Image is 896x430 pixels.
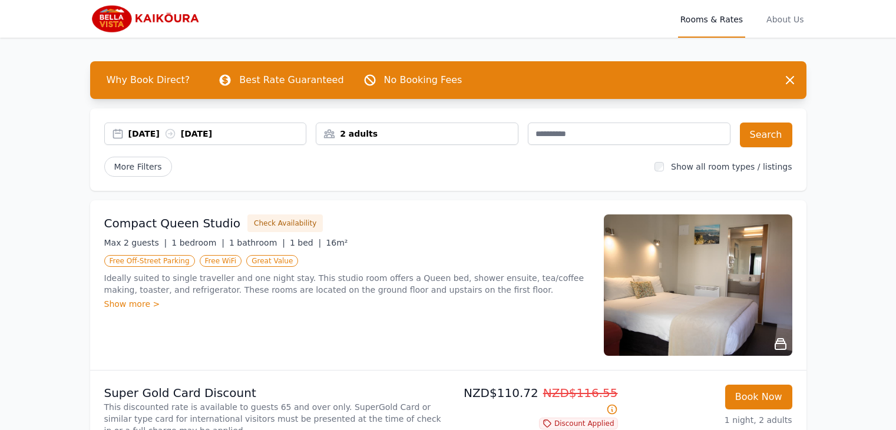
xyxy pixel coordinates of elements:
span: 1 bathroom | [229,238,285,247]
button: Check Availability [247,214,323,232]
span: More Filters [104,157,172,177]
span: 1 bedroom | [171,238,224,247]
p: Ideally suited to single traveller and one night stay. This studio room offers a Queen bed, showe... [104,272,590,296]
span: Free Off-Street Parking [104,255,195,267]
p: No Booking Fees [384,73,462,87]
p: NZD$110.72 [453,385,618,418]
div: [DATE] [DATE] [128,128,306,140]
h3: Compact Queen Studio [104,215,241,231]
div: 2 adults [316,128,518,140]
button: Book Now [725,385,792,409]
span: 16m² [326,238,348,247]
p: Super Gold Card Discount [104,385,444,401]
span: Great Value [246,255,298,267]
p: 1 night, 2 adults [627,414,792,426]
button: Search [740,123,792,147]
span: Discount Applied [539,418,618,429]
p: Best Rate Guaranteed [239,73,343,87]
div: Show more > [104,298,590,310]
span: Free WiFi [200,255,242,267]
span: Max 2 guests | [104,238,167,247]
img: Bella Vista Kaikoura [90,5,203,33]
label: Show all room types / listings [671,162,792,171]
span: Why Book Direct? [97,68,200,92]
span: 1 bed | [290,238,321,247]
span: NZD$116.55 [543,386,618,400]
